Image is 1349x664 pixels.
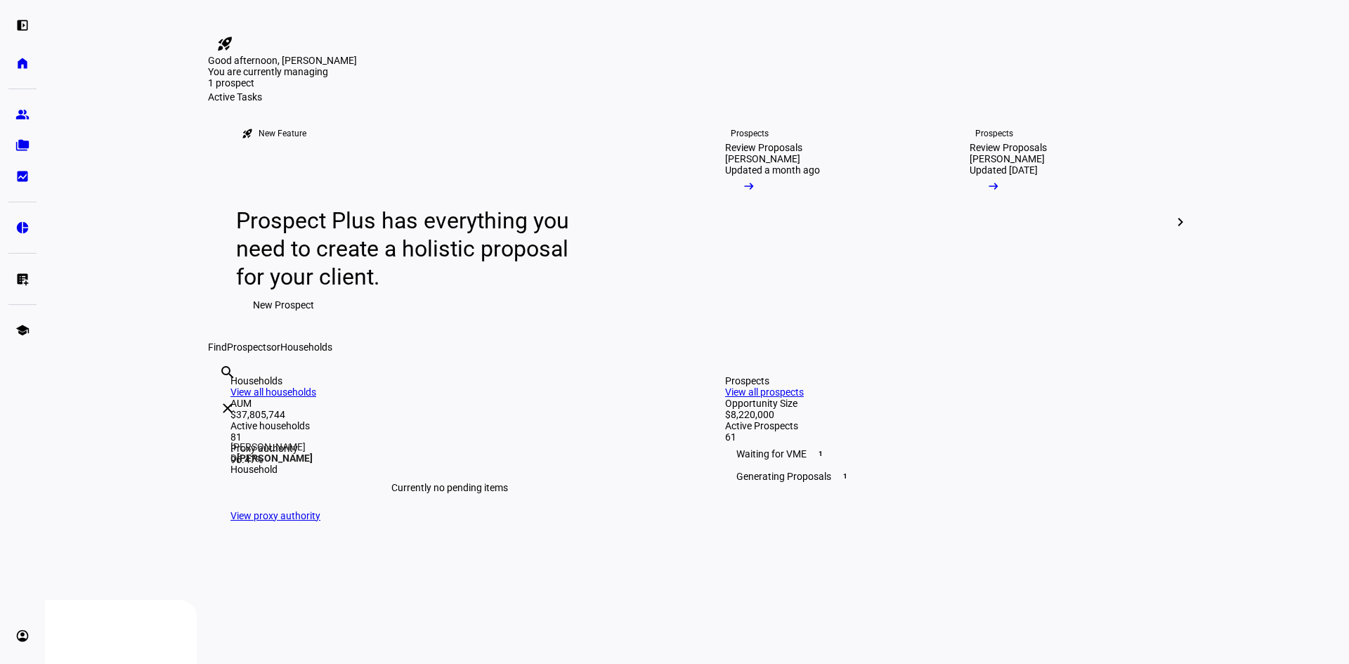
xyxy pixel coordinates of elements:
mat-icon: search [219,364,236,381]
div: Find or [208,341,1186,353]
div: $8,220,000 [725,409,1164,420]
span: Households [280,341,332,353]
span: You are currently managing [208,66,328,77]
mat-icon: chevron_right [1172,214,1189,230]
div: Active households [230,420,669,431]
div: Currently no pending items [230,465,669,510]
div: Review Proposals [725,142,802,153]
div: Active Prospects [725,420,1164,431]
eth-mat-symbol: group [15,108,30,122]
div: Opportunity Size [725,398,1164,409]
div: Prospects [725,375,1164,386]
div: Household [230,464,313,475]
div: Generating Proposals [725,465,1164,488]
div: 61 [725,431,1164,443]
div: Prospects [975,128,1013,139]
eth-mat-symbol: bid_landscape [15,169,30,183]
div: New Feature [259,128,306,139]
span: 1 [815,448,826,460]
div: Waiting for VME [725,443,1164,465]
a: group [8,100,37,129]
div: 96.47% [230,454,669,465]
div: $37,805,744 [230,409,669,420]
eth-mat-symbol: school [15,323,30,337]
a: bid_landscape [8,162,37,190]
div: Prospect Plus has everything you need to create a holistic proposal for your client. [236,207,582,291]
div: [PERSON_NAME] D [230,441,313,464]
mat-icon: rocket_launch [242,128,253,139]
div: 1 prospect [208,77,348,89]
eth-mat-symbol: left_panel_open [15,18,30,32]
a: View all prospects [725,386,804,398]
div: AUM [230,398,669,409]
div: [PERSON_NAME] [970,153,1045,164]
eth-mat-symbol: pie_chart [15,221,30,235]
eth-mat-symbol: account_circle [15,629,30,643]
div: Prospects [731,128,769,139]
div: Good afternoon, [PERSON_NAME] [208,55,1186,66]
a: home [8,49,37,77]
button: New Prospect [236,291,331,319]
input: Enter name of prospect or household [219,383,222,400]
div: [PERSON_NAME] [725,153,800,164]
a: ProspectsReview Proposals[PERSON_NAME]Updated a month ago [703,103,936,341]
mat-icon: clear [219,400,236,417]
a: folder_copy [8,131,37,160]
a: ProspectsReview Proposals[PERSON_NAME]Updated [DATE] [947,103,1180,341]
div: Households [230,375,669,386]
mat-icon: rocket_launch [216,35,233,52]
div: Review Proposals [970,142,1047,153]
eth-mat-symbol: home [15,56,30,70]
strong: [PERSON_NAME] [237,453,313,464]
eth-mat-symbol: list_alt_add [15,272,30,286]
a: pie_chart [8,214,37,242]
div: 81 [230,431,669,443]
div: Updated a month ago [725,164,820,176]
mat-icon: arrow_right_alt [986,179,1001,193]
span: New Prospect [253,291,314,319]
div: Proxy authority [230,443,669,454]
a: View all households [230,386,316,398]
div: Updated [DATE] [970,164,1038,176]
mat-icon: arrow_right_alt [742,179,756,193]
a: View proxy authority [230,510,320,521]
div: Active Tasks [208,91,1186,103]
eth-mat-symbol: folder_copy [15,138,30,152]
span: Prospects [227,341,271,353]
span: 1 [840,471,851,482]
